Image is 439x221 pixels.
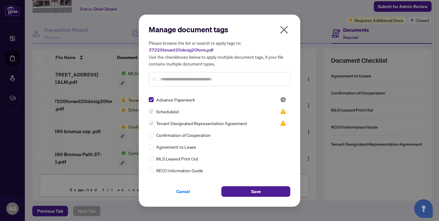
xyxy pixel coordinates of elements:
[280,108,286,115] span: Needs Work
[280,108,286,115] img: status
[156,167,203,174] span: RECO Information Guide
[280,97,286,103] span: Pending Review
[221,186,290,197] button: Save
[280,120,286,126] img: status
[156,120,247,127] span: Tenant Designated Representation Agreement
[156,143,196,150] span: Agreement to Lease
[156,96,195,103] span: Advance Paperwork
[156,108,179,115] span: Schedule(s)
[149,39,290,67] h5: Please browse the list or search to apply tags to: Use the checkboxes below to apply multiple doc...
[251,187,261,196] span: Save
[176,187,190,196] span: Cancel
[149,25,290,34] h2: Manage document tags
[156,132,210,138] span: Confirmation of Cooperation
[414,199,433,218] button: Open asap
[149,47,213,53] span: 37220tenant20desig20form.pdf
[149,186,218,197] button: Cancel
[280,120,286,126] span: Needs Work
[280,97,286,103] img: status
[279,25,289,35] span: close
[156,155,198,162] span: MLS Leased Print Out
